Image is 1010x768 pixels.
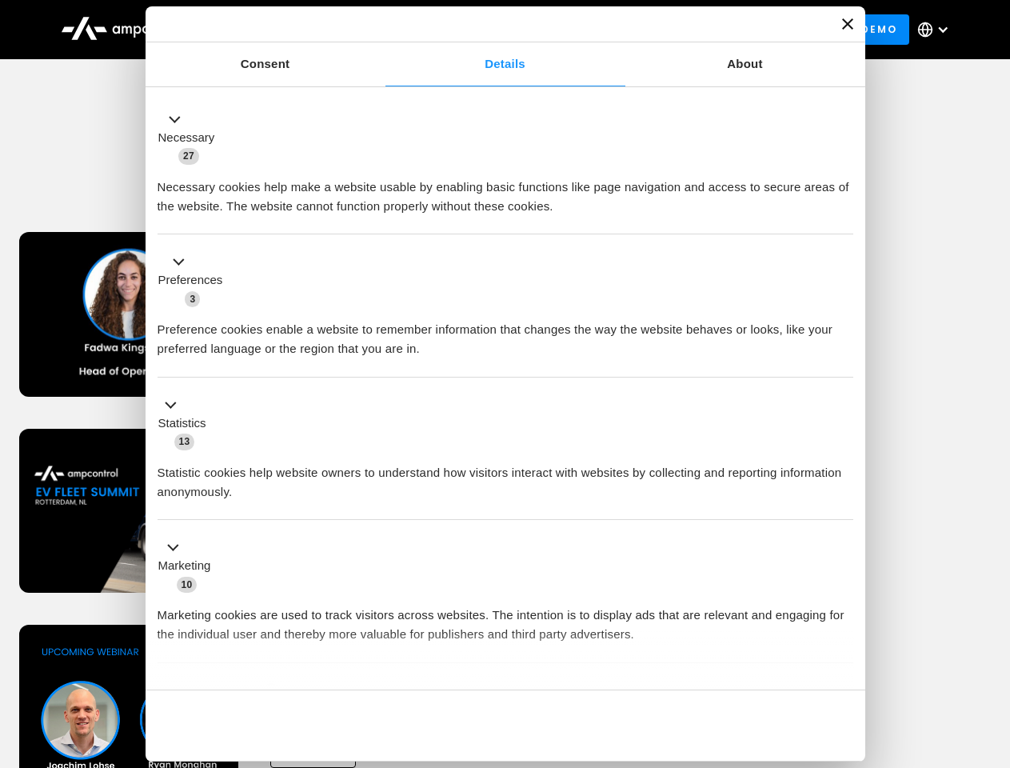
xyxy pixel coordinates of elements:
div: Statistic cookies help website owners to understand how visitors interact with websites by collec... [158,451,853,502]
button: Okay [623,702,852,749]
a: About [625,42,865,86]
a: Details [385,42,625,86]
button: Statistics (13) [158,395,216,451]
div: Preference cookies enable a website to remember information that changes the way the website beha... [158,308,853,358]
span: 10 [177,577,198,593]
label: Preferences [158,271,223,290]
span: 27 [178,148,199,164]
span: 2 [264,683,279,699]
label: Necessary [158,129,215,147]
label: Marketing [158,557,211,575]
button: Close banner [842,18,853,30]
a: Consent [146,42,385,86]
button: Unclassified (2) [158,681,289,701]
span: 3 [185,291,200,307]
button: Marketing (10) [158,538,221,594]
h1: Upcoming Webinars [19,162,992,200]
span: 13 [174,434,195,450]
button: Necessary (27) [158,110,225,166]
label: Statistics [158,414,206,433]
div: Necessary cookies help make a website usable by enabling basic functions like page navigation and... [158,166,853,216]
button: Preferences (3) [158,253,233,309]
div: Marketing cookies are used to track visitors across websites. The intention is to display ads tha... [158,594,853,644]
